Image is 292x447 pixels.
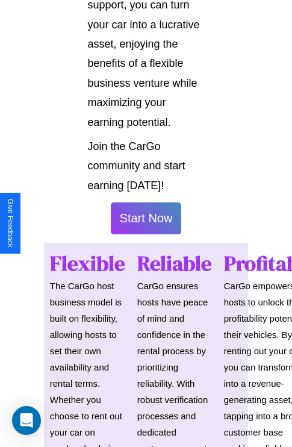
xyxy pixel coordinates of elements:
div: Give Feedback [6,199,14,248]
button: Start Now [111,202,182,234]
p: Join the CarGo community and start earning [DATE]! [88,137,205,195]
h1: Flexible [50,249,125,278]
div: Open Intercom Messenger [12,406,41,435]
h1: Reliable [137,249,212,278]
